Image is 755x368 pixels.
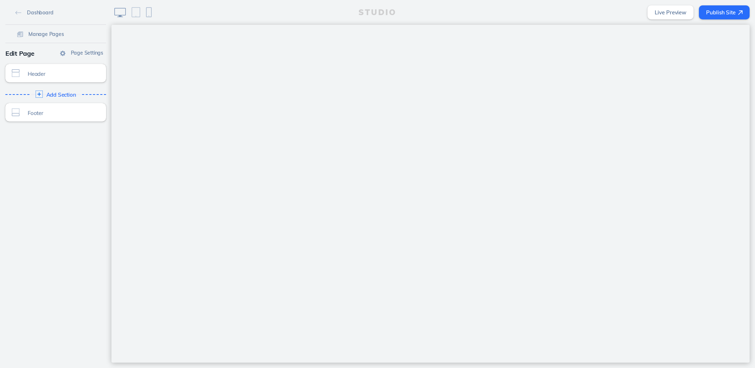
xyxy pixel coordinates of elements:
span: Page Settings [71,50,103,56]
img: icon-pages@2x.png [17,32,23,37]
img: icon-gear@2x.png [60,51,65,56]
img: icon-section-type-add@2x.png [36,91,43,98]
span: Manage Pages [28,31,64,37]
button: Publish Site [699,5,750,19]
img: icon-desktop@2x.png [114,8,126,17]
span: Header [28,71,93,77]
span: Add Section [46,92,76,98]
span: Dashboard [27,9,53,16]
img: icon-phone@2x.png [146,7,152,17]
img: icon-tablet@2x.png [132,7,140,17]
img: icon-arrow-ne@2x.png [738,10,743,15]
a: Live Preview [648,5,694,19]
img: icon-back-arrow@2x.png [15,11,22,15]
img: icon-section-type-header@2x.png [12,69,19,77]
img: icon-section-type-footer@2x.png [12,109,19,116]
div: Edit Page [5,47,106,60]
span: Footer [28,110,93,116]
